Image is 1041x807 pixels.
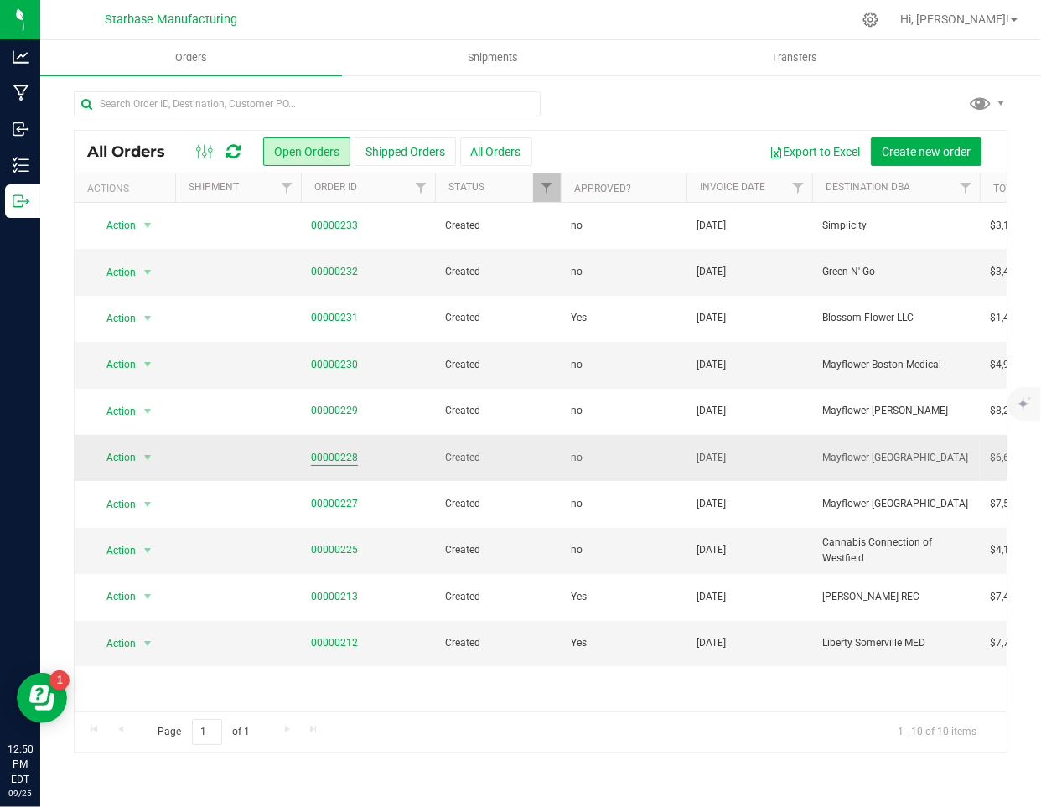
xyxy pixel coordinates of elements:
span: no [571,264,583,280]
span: [DATE] [697,218,726,234]
span: Mayflower [PERSON_NAME] [822,403,970,419]
span: no [571,450,583,466]
a: 00000233 [311,218,358,234]
span: select [137,632,158,655]
span: select [137,493,158,516]
inline-svg: Inventory [13,157,29,173]
span: [PERSON_NAME] REC [822,589,970,605]
span: no [571,218,583,234]
span: All Orders [87,142,182,161]
a: 00000225 [311,542,358,558]
a: 00000212 [311,635,358,651]
span: no [571,542,583,558]
button: Open Orders [263,137,350,166]
p: 09/25 [8,787,33,799]
span: [DATE] [697,264,726,280]
inline-svg: Inbound [13,121,29,137]
a: Filter [533,173,561,202]
iframe: Resource center [17,673,67,723]
span: select [137,214,158,237]
span: Yes [571,635,587,651]
div: Manage settings [860,12,881,28]
a: 00000231 [311,310,358,326]
div: Actions [87,183,168,194]
span: Created [445,357,551,373]
span: Mayflower [GEOGRAPHIC_DATA] [822,450,970,466]
span: 1 - 10 of 10 items [884,719,990,744]
span: Action [91,585,137,608]
span: Created [445,450,551,466]
span: $7,740.00 [990,635,1035,651]
span: no [571,403,583,419]
span: Created [445,542,551,558]
a: 00000232 [311,264,358,280]
a: Filter [952,173,980,202]
a: Shipments [342,40,644,75]
span: Created [445,218,551,234]
inline-svg: Manufacturing [13,85,29,101]
span: Yes [571,589,587,605]
iframe: Resource center unread badge [49,670,70,691]
span: Liberty Somerville MED [822,635,970,651]
span: select [137,261,158,284]
a: Transfers [644,40,945,75]
span: Create new order [882,145,971,158]
span: select [137,353,158,376]
span: [DATE] [697,450,726,466]
span: $3,120.00 [990,218,1035,234]
span: Created [445,264,551,280]
inline-svg: Outbound [13,193,29,210]
a: Orders [40,40,342,75]
span: Green N' Go [822,264,970,280]
a: 00000228 [311,450,358,466]
span: Action [91,539,137,562]
span: Blossom Flower LLC [822,310,970,326]
a: Approved? [574,183,631,194]
a: Status [448,181,484,193]
span: Action [91,214,137,237]
span: Yes [571,310,587,326]
span: $1,440.00 [990,310,1035,326]
a: Shipment [189,181,239,193]
a: Filter [785,173,812,202]
span: Cannabis Connection of Westfield [822,535,970,566]
a: 00000227 [311,496,358,512]
inline-svg: Analytics [13,49,29,65]
span: $8,217.50 [990,403,1035,419]
span: Created [445,310,551,326]
span: [DATE] [697,496,726,512]
button: Export to Excel [759,137,871,166]
span: $4,940.00 [990,357,1035,373]
span: [DATE] [697,589,726,605]
button: Create new order [871,137,981,166]
p: 12:50 PM EDT [8,742,33,787]
span: Page of 1 [143,719,264,745]
span: Created [445,635,551,651]
span: [DATE] [697,403,726,419]
span: select [137,585,158,608]
input: Search Order ID, Destination, Customer PO... [74,91,541,116]
span: select [137,400,158,423]
button: All Orders [460,137,532,166]
span: [DATE] [697,310,726,326]
span: no [571,357,583,373]
span: Created [445,403,551,419]
a: 00000229 [311,403,358,419]
span: $6,637.50 [990,450,1035,466]
span: Hi, [PERSON_NAME]! [900,13,1009,26]
span: Created [445,589,551,605]
a: Invoice Date [700,181,765,193]
span: Action [91,353,137,376]
span: Action [91,400,137,423]
span: no [571,496,583,512]
span: $4,120.80 [990,542,1035,558]
a: Filter [407,173,435,202]
input: 1 [192,719,222,745]
a: Destination DBA [826,181,910,193]
span: $7,587.50 [990,496,1035,512]
span: Transfers [749,50,841,65]
span: select [137,307,158,330]
span: Mayflower Boston Medical [822,357,970,373]
span: Action [91,261,137,284]
span: Action [91,493,137,516]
